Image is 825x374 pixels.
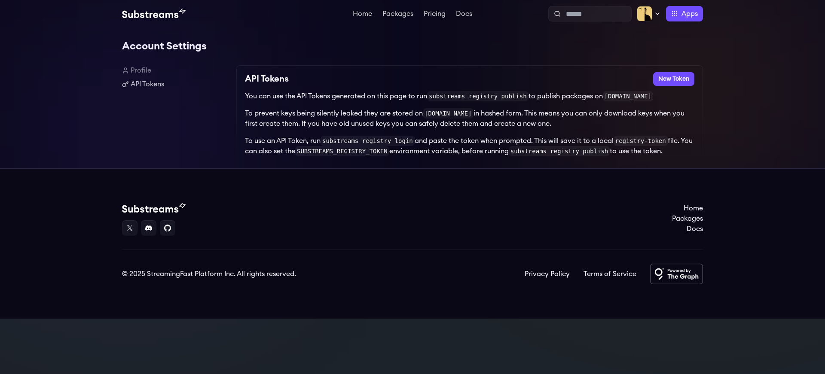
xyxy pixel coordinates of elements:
p: You can use the API Tokens generated on this page to run to publish packages on [245,91,694,101]
img: Profile [637,6,652,21]
a: Profile [122,65,229,76]
code: substreams registry publish [427,91,529,101]
code: substreams registry publish [509,146,610,156]
code: SUBSTREAMS_REGISTRY_TOKEN [295,146,389,156]
span: Apps [681,9,698,19]
p: To prevent keys being silently leaked they are stored on in hashed form. This means you can only ... [245,108,694,129]
a: Docs [672,224,703,234]
a: Packages [381,10,415,19]
code: substreams registry login [321,136,415,146]
img: Substream's logo [122,9,186,19]
a: Privacy Policy [525,269,570,279]
a: Docs [454,10,474,19]
a: Terms of Service [584,269,636,279]
code: [DOMAIN_NAME] [603,91,654,101]
p: To use an API Token, run and paste the token when prompted. This will save it to a local file. Yo... [245,136,694,156]
a: Home [351,10,374,19]
div: © 2025 StreamingFast Platform Inc. All rights reserved. [122,269,296,279]
a: Home [672,203,703,213]
code: registry-token [614,136,668,146]
h2: API Tokens [245,72,289,86]
code: [DOMAIN_NAME] [423,108,474,119]
img: Substream's logo [122,203,186,213]
h1: Account Settings [122,38,703,55]
button: New Token [653,72,694,86]
a: Packages [672,213,703,224]
a: Pricing [422,10,447,19]
a: API Tokens [122,79,229,89]
img: Powered by The Graph [650,264,703,284]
